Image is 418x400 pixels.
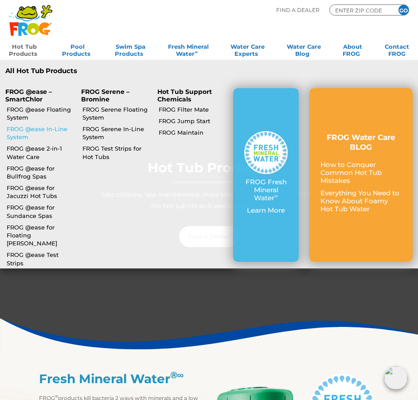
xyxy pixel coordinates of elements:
a: FROG @ease In-Line System [7,125,74,141]
p: FROG @ease – SmartChlor [5,88,70,103]
a: Fresh MineralWater∞ [168,40,209,58]
p: Hot Tub Support Chemicals [157,88,223,103]
a: FROG @ease for Bullfrog Spas [7,164,74,180]
a: PoolProducts [62,40,93,58]
a: FROG Serene Floating System [82,105,149,121]
a: All Hot Tub Products [5,67,203,75]
a: Swim SpaProducts [115,40,146,58]
input: Zip Code Form [334,6,387,14]
p: Everything You Need to Know About Foamy Hot Tub Water [320,189,402,213]
a: FROG Fresh Mineral Water∞ Learn More [244,131,287,219]
a: FROG @ease for Sundance Spas [7,203,74,219]
a: FROG Maintain [159,128,226,136]
a: FROG @ease for Floating [PERSON_NAME] [7,223,74,248]
a: FROG Serene In-Line System [82,125,149,141]
a: FROG @ease Test Strips [7,251,74,267]
a: Water CareExperts [230,40,265,58]
sup: ∞ [195,50,198,54]
img: openIcon [384,366,407,389]
sup: ∞ [274,193,278,199]
a: Water CareBlog [287,40,321,58]
a: ContactFROG [385,40,409,58]
input: GO [398,5,409,15]
a: AboutFROG [343,40,363,58]
a: FROG Jump Start [159,117,226,125]
p: FROG Serene – Bromine [81,88,146,103]
a: FROG Filter Mate [159,105,226,113]
a: Hot TubProducts [9,40,40,58]
sup: ® [170,369,184,381]
em: ∞ [177,369,184,381]
a: FROG Water Care BLOG How to Conquer Common Hot Tub Mistakes Everything You Need to Know About Foa... [320,132,402,217]
sup: ® [55,394,58,399]
h3: FROG Water Care BLOG [320,132,402,152]
a: FROG @ease 2-in-1 Water Care [7,144,74,160]
p: How to Conquer Common Hot Tub Mistakes [320,161,402,185]
a: FROG @ease Floating System [7,105,74,121]
a: FROG @ease for Jacuzzi Hot Tubs [7,184,74,200]
p: FROG Fresh Mineral Water [244,178,287,202]
h2: Fresh Mineral Water [39,372,209,386]
p: Learn More [244,206,287,214]
a: FROG Test Strips for Hot Tubs [82,144,149,160]
p: Find A Dealer [276,4,320,16]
